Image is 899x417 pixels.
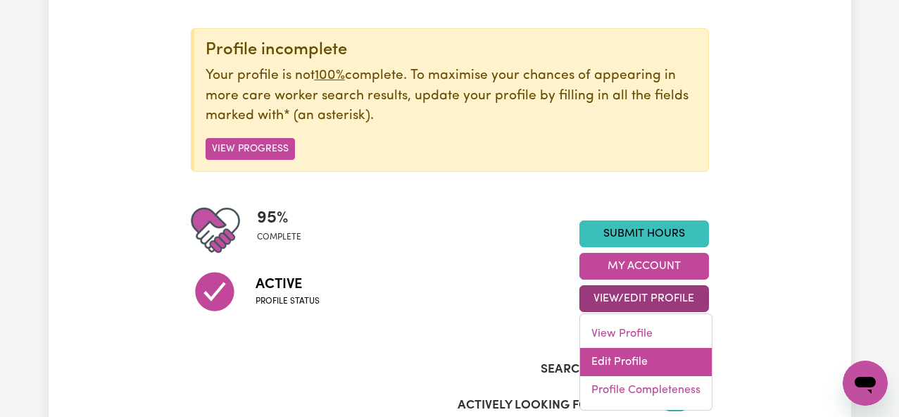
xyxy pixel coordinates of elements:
[580,320,712,348] a: View Profile
[257,206,313,255] div: Profile completeness: 95%
[692,400,709,411] span: ON
[206,40,697,61] div: Profile incomplete
[579,313,712,411] div: View/Edit Profile
[843,361,888,406] iframe: Button to launch messaging window
[284,109,370,123] span: an asterisk
[541,361,647,379] label: Search Visibility
[256,295,320,308] span: Profile status
[458,397,647,415] label: Actively Looking for Clients
[206,138,295,160] button: View Progress
[206,66,697,127] p: Your profile is not complete. To maximise your chances of appearing in more care worker search re...
[579,285,709,312] button: View/Edit Profile
[580,348,712,376] a: Edit Profile
[256,274,320,295] span: Active
[579,220,709,247] a: Submit Hours
[315,69,345,82] u: 100%
[257,206,301,231] span: 95 %
[580,376,712,404] a: Profile Completeness
[257,231,301,244] span: complete
[579,253,709,280] button: My Account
